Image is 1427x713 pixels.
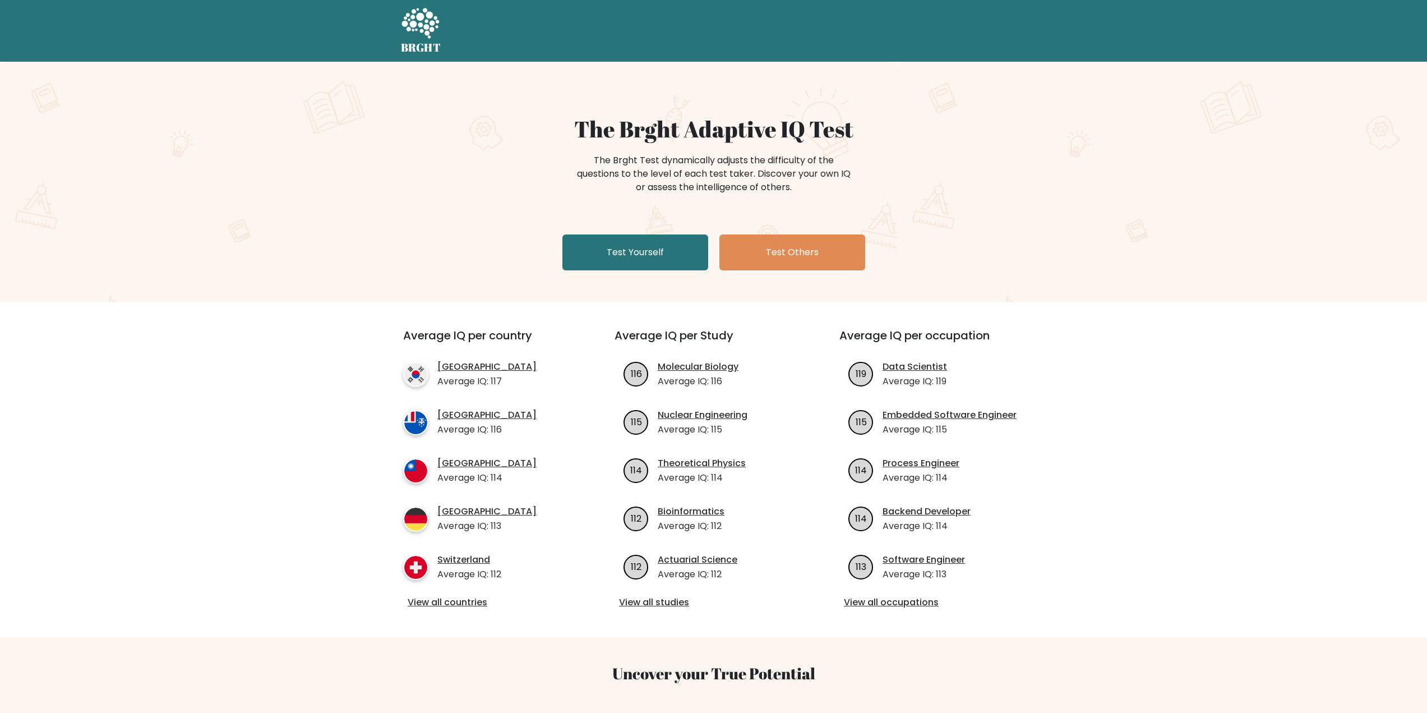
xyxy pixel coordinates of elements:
[437,423,537,436] p: Average IQ: 116
[615,329,812,356] h3: Average IQ per Study
[350,664,1077,683] h3: Uncover your True Potential
[631,415,642,428] text: 115
[403,362,428,387] img: country
[855,463,867,476] text: 114
[401,41,441,54] h5: BRGHT
[437,408,537,422] a: [GEOGRAPHIC_DATA]
[408,596,570,609] a: View all countries
[883,471,959,485] p: Average IQ: 114
[630,463,642,476] text: 114
[839,329,1037,356] h3: Average IQ per occupation
[437,375,537,388] p: Average IQ: 117
[574,154,854,194] div: The Brght Test dynamically adjusts the difficulty of the questions to the level of each test take...
[883,375,947,388] p: Average IQ: 119
[658,553,737,567] a: Actuarial Science
[658,471,746,485] p: Average IQ: 114
[883,505,971,518] a: Backend Developer
[437,568,501,581] p: Average IQ: 112
[403,458,428,484] img: country
[844,596,1033,609] a: View all occupations
[856,415,867,428] text: 115
[658,568,737,581] p: Average IQ: 112
[658,505,724,518] a: Bioinformatics
[658,457,746,470] a: Theoretical Physics
[658,360,738,374] a: Molecular Biology
[658,408,747,422] a: Nuclear Engineering
[437,505,537,518] a: [GEOGRAPHIC_DATA]
[403,410,428,435] img: country
[437,471,537,485] p: Average IQ: 114
[883,408,1017,422] a: Embedded Software Engineer
[658,519,724,533] p: Average IQ: 112
[883,568,965,581] p: Average IQ: 113
[619,596,808,609] a: View all studies
[883,457,959,470] a: Process Engineer
[856,367,866,380] text: 119
[437,553,501,567] a: Switzerland
[401,4,441,57] a: BRGHT
[883,360,947,374] a: Data Scientist
[437,360,537,374] a: [GEOGRAPHIC_DATA]
[437,519,537,533] p: Average IQ: 113
[719,234,865,270] a: Test Others
[440,116,987,142] h1: The Brght Adaptive IQ Test
[883,519,971,533] p: Average IQ: 114
[631,367,642,380] text: 116
[562,234,708,270] a: Test Yourself
[403,507,428,532] img: country
[403,329,574,356] h3: Average IQ per country
[437,457,537,470] a: [GEOGRAPHIC_DATA]
[855,512,867,525] text: 114
[403,555,428,580] img: country
[883,423,1017,436] p: Average IQ: 115
[856,560,866,573] text: 113
[631,512,641,525] text: 112
[658,423,747,436] p: Average IQ: 115
[658,375,738,388] p: Average IQ: 116
[883,553,965,567] a: Software Engineer
[631,560,641,573] text: 112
